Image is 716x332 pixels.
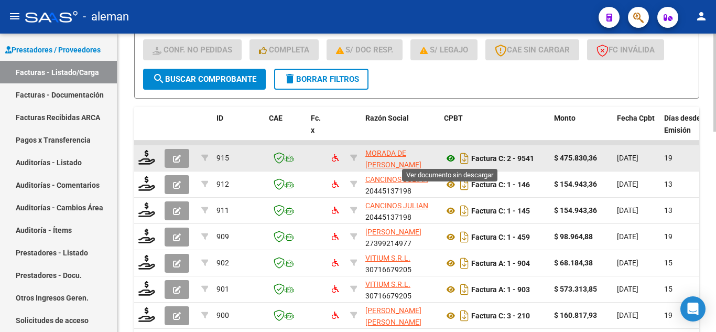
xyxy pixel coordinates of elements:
strong: $ 160.817,93 [554,311,597,319]
div: 30716679205 [365,252,436,274]
strong: $ 68.184,38 [554,259,593,267]
datatable-header-cell: Fc. x [307,107,328,153]
span: 19 [664,232,672,241]
mat-icon: menu [8,10,21,23]
i: Descargar documento [458,176,471,193]
span: MORADA DE [PERSON_NAME] ASOCIACION CIVIL TERAPEUTICA [365,149,428,193]
span: [DATE] [617,154,638,162]
mat-icon: delete [284,72,296,85]
span: 13 [664,206,672,215]
i: Descargar documento [458,281,471,298]
span: Razón Social [365,114,409,122]
strong: $ 154.943,36 [554,206,597,215]
button: S/ Doc Resp. [327,39,403,60]
span: S/ Doc Resp. [336,45,394,55]
button: Borrar Filtros [274,69,368,90]
span: CAE SIN CARGAR [495,45,570,55]
span: 19 [664,311,672,319]
datatable-header-cell: CAE [265,107,307,153]
strong: Factura C: 1 - 146 [471,180,530,189]
span: 901 [216,285,229,293]
strong: $ 573.313,85 [554,285,597,293]
strong: Factura C: 3 - 210 [471,312,530,320]
span: [DATE] [617,311,638,319]
button: Completa [249,39,319,60]
span: S/ legajo [420,45,468,55]
span: Completa [259,45,309,55]
strong: Factura C: 1 - 145 [471,207,530,215]
div: 30711517231 [365,147,436,169]
i: Descargar documento [458,255,471,272]
datatable-header-cell: Días desde Emisión [660,107,707,153]
button: S/ legajo [410,39,478,60]
span: - aleman [83,5,129,28]
span: 915 [216,154,229,162]
div: Open Intercom Messenger [680,296,706,322]
span: Monto [554,114,576,122]
strong: Factura C: 2 - 9541 [471,154,534,163]
span: [PERSON_NAME] [365,228,421,236]
span: 13 [664,180,672,188]
span: [DATE] [617,232,638,241]
div: 27399214977 [365,226,436,248]
span: 15 [664,285,672,293]
button: Buscar Comprobante [143,69,266,90]
strong: $ 98.964,88 [554,232,593,241]
span: Fecha Cpbt [617,114,655,122]
span: 900 [216,311,229,319]
span: Prestadores / Proveedores [5,44,101,56]
span: [PERSON_NAME] [PERSON_NAME] [365,306,421,327]
div: 30716679205 [365,279,436,301]
button: FC Inválida [587,39,664,60]
span: CAE [269,114,283,122]
span: [DATE] [617,206,638,215]
span: Borrar Filtros [284,74,359,84]
datatable-header-cell: ID [212,107,265,153]
span: [DATE] [617,285,638,293]
span: Buscar Comprobante [153,74,256,84]
button: CAE SIN CARGAR [485,39,579,60]
datatable-header-cell: Fecha Cpbt [613,107,660,153]
span: ID [216,114,223,122]
strong: Factura A: 1 - 904 [471,259,530,267]
span: CANCINOS JULIAN [365,201,428,210]
span: Fc. x [311,114,321,134]
div: 20445137198 [365,200,436,222]
span: CANCINOS JULIAN [365,175,428,184]
datatable-header-cell: CPBT [440,107,550,153]
datatable-header-cell: Monto [550,107,613,153]
span: VITIUM S.R.L. [365,254,410,262]
strong: Factura A: 1 - 903 [471,285,530,294]
span: 912 [216,180,229,188]
span: [DATE] [617,259,638,267]
span: 909 [216,232,229,241]
span: FC Inválida [596,45,655,55]
mat-icon: search [153,72,165,85]
span: 911 [216,206,229,215]
span: 15 [664,259,672,267]
i: Descargar documento [458,229,471,245]
mat-icon: person [695,10,708,23]
span: 902 [216,259,229,267]
strong: $ 154.943,36 [554,180,597,188]
span: [DATE] [617,180,638,188]
div: 20445137198 [365,174,436,196]
span: Conf. no pedidas [153,45,232,55]
i: Descargar documento [458,150,471,167]
span: VITIUM S.R.L. [365,280,410,288]
strong: Factura C: 1 - 459 [471,233,530,241]
div: 23392772774 [365,305,436,327]
strong: $ 475.830,36 [554,154,597,162]
button: Conf. no pedidas [143,39,242,60]
datatable-header-cell: Razón Social [361,107,440,153]
i: Descargar documento [458,202,471,219]
span: Días desde Emisión [664,114,701,134]
span: CPBT [444,114,463,122]
i: Descargar documento [458,307,471,324]
span: 19 [664,154,672,162]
